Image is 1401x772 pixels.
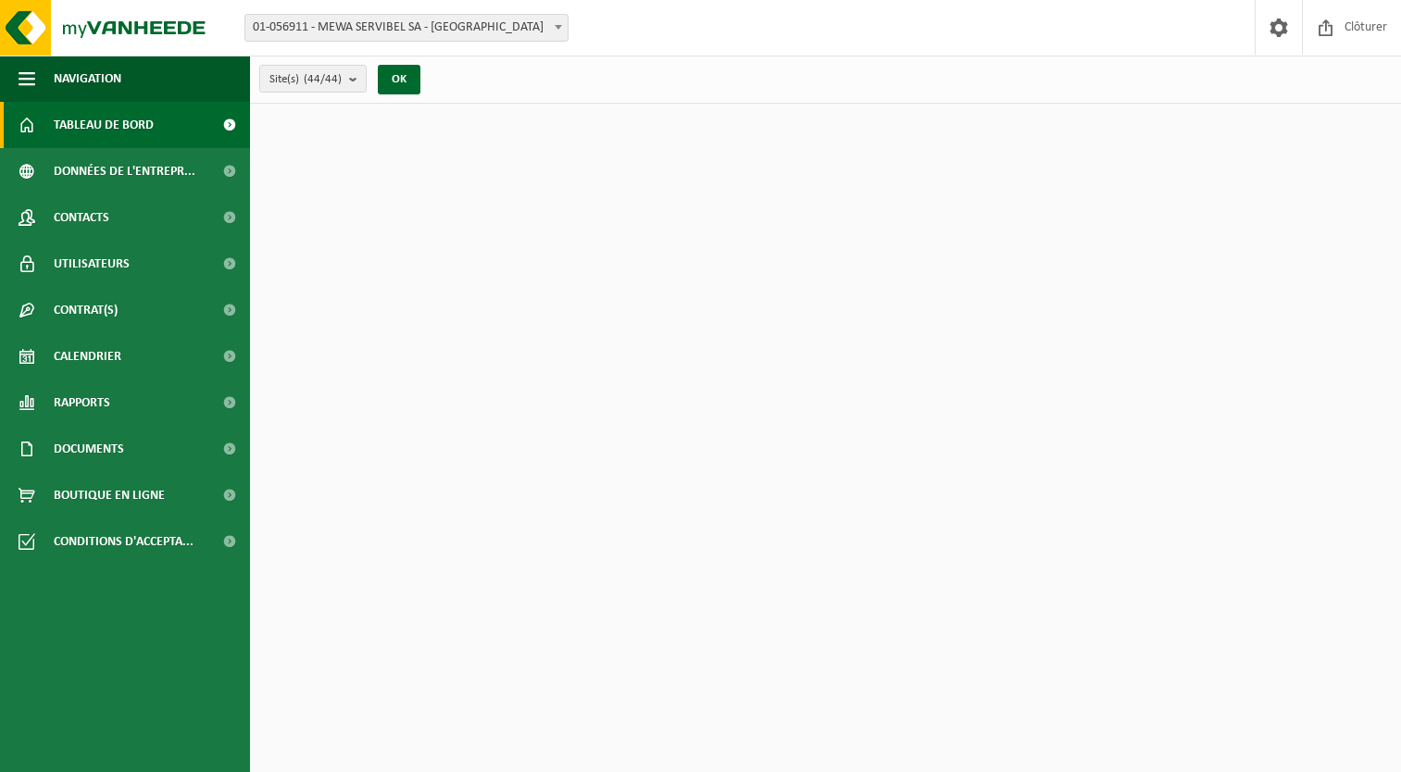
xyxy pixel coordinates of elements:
span: Utilisateurs [54,241,130,287]
span: Contacts [54,194,109,241]
span: 01-056911 - MEWA SERVIBEL SA - PÉRONNES-LEZ-BINCHE [245,15,568,41]
span: Tableau de bord [54,102,154,148]
span: Navigation [54,56,121,102]
span: Documents [54,426,124,472]
span: Site(s) [269,66,342,93]
span: Données de l'entrepr... [54,148,195,194]
span: 01-056911 - MEWA SERVIBEL SA - PÉRONNES-LEZ-BINCHE [244,14,569,42]
button: OK [378,65,420,94]
span: Contrat(s) [54,287,118,333]
span: Boutique en ligne [54,472,165,518]
span: Conditions d'accepta... [54,518,194,565]
button: Site(s)(44/44) [259,65,367,93]
span: Calendrier [54,333,121,380]
span: Rapports [54,380,110,426]
count: (44/44) [304,73,342,85]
